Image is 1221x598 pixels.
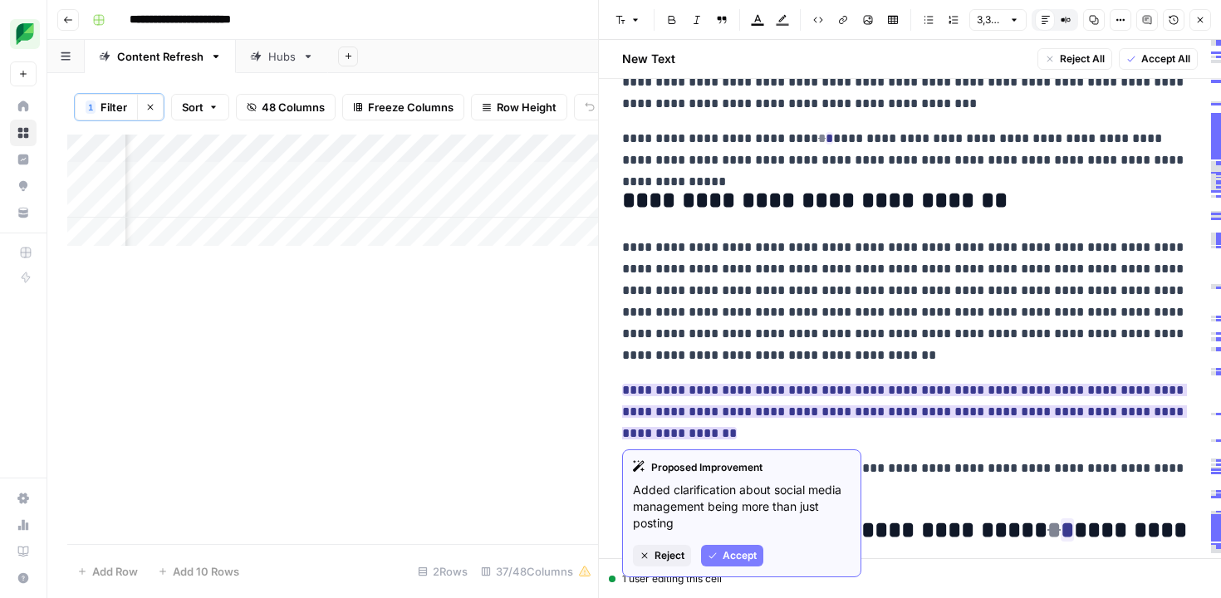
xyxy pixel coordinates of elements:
[633,482,851,532] p: Added clarification about social media management being more than just posting
[182,99,203,115] span: Sort
[117,48,203,65] div: Content Refresh
[10,173,37,199] a: Opportunities
[85,40,236,73] a: Content Refresh
[75,94,137,120] button: 1Filter
[10,93,37,120] a: Home
[1060,51,1105,66] span: Reject All
[236,40,328,73] a: Hubs
[342,94,464,120] button: Freeze Columns
[471,94,567,120] button: Row Height
[497,99,557,115] span: Row Height
[609,571,1211,586] div: 1 user editing this cell
[474,558,598,585] div: 37/48 Columns
[655,548,684,563] span: Reject
[10,146,37,173] a: Insights
[1037,48,1112,70] button: Reject All
[622,51,675,67] h2: New Text
[10,19,40,49] img: SproutSocial Logo
[10,13,37,55] button: Workspace: SproutSocial
[268,48,296,65] div: Hubs
[633,460,851,475] div: Proposed Improvement
[148,558,249,585] button: Add 10 Rows
[633,545,691,566] button: Reject
[88,100,93,114] span: 1
[10,199,37,226] a: Your Data
[10,512,37,538] a: Usage
[1119,48,1198,70] button: Accept All
[67,558,148,585] button: Add Row
[977,12,1004,27] span: 3,343 words
[368,99,454,115] span: Freeze Columns
[262,99,325,115] span: 48 Columns
[92,563,138,580] span: Add Row
[723,548,757,563] span: Accept
[10,565,37,591] button: Help + Support
[86,100,96,114] div: 1
[411,558,474,585] div: 2 Rows
[173,563,239,580] span: Add 10 Rows
[101,99,127,115] span: Filter
[10,538,37,565] a: Learning Hub
[969,9,1027,31] button: 3,343 words
[1141,51,1190,66] span: Accept All
[10,485,37,512] a: Settings
[236,94,336,120] button: 48 Columns
[701,545,763,566] button: Accept
[10,120,37,146] a: Browse
[171,94,229,120] button: Sort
